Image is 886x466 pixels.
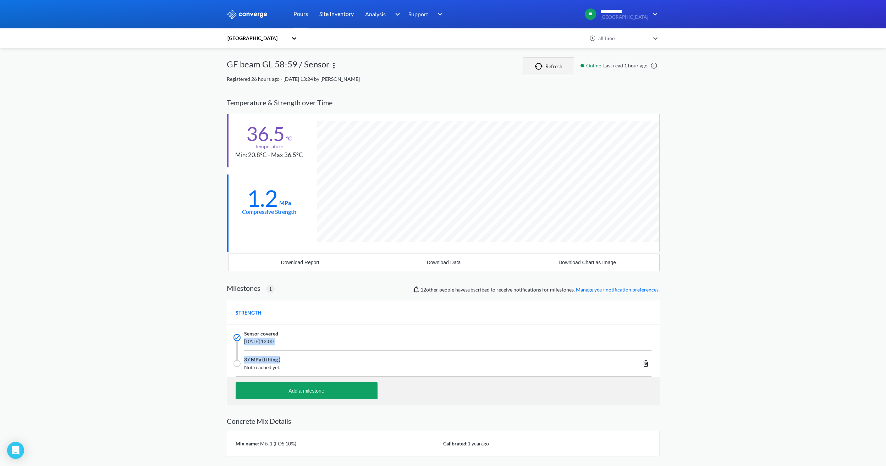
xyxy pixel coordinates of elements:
[443,440,468,446] span: Calibrated:
[247,189,278,207] div: 1.2
[390,10,402,18] img: downArrow.svg
[372,254,516,271] button: Download Data
[227,417,660,425] h2: Concrete Mix Details
[596,34,650,42] div: all time
[229,254,372,271] button: Download Report
[236,309,262,317] span: STRENGTH
[235,150,303,160] div: Min: 20.8°C - Max 36.5°C
[7,442,24,459] div: Open Intercom Messenger
[420,286,660,294] span: people have subscribed to receive notifications for milestones.
[246,125,285,143] div: 36.5
[427,260,461,265] div: Download Data
[227,34,288,42] div: [GEOGRAPHIC_DATA]
[269,285,272,293] span: 1
[600,15,648,20] span: [GEOGRAPHIC_DATA]
[468,440,489,446] span: 1 year ago
[433,10,445,18] img: downArrow.svg
[236,440,259,446] span: Mix name:
[576,287,660,293] a: Manage your notification preferences.
[227,57,330,75] div: GF beam GL 58-59 / Sensor
[259,440,296,446] span: Mix 1 (FOS 10%)
[558,260,616,265] div: Download Chart as Image
[535,63,545,70] img: icon-refresh.svg
[412,285,420,294] img: notifications-icon.svg
[408,10,428,18] span: Support
[227,76,360,82] span: Registered 26 hours ago - [DATE] 13:24 by [PERSON_NAME]
[255,143,283,150] div: Temperature
[516,254,659,271] button: Download Chart as Image
[420,287,438,293] span: Jonathan Paul, Bailey Bright, Mircea Zagrean, Alaa Bouayed, Conor Owens, Liliana Cortina, Cyrene ...
[365,10,386,18] span: Analysis
[577,62,660,70] div: Last read 1 hour ago
[244,338,566,345] span: [DATE] 12:00
[648,10,660,18] img: downArrow.svg
[236,382,378,399] button: Add a milestone
[589,35,596,41] img: icon-clock.svg
[244,356,280,364] span: 37 MPa (Lifting )
[523,57,574,75] button: Refresh
[242,207,296,216] div: Compressive Strength
[227,91,660,114] div: Temperature & Strength over Time
[281,260,319,265] div: Download Report
[244,330,278,338] span: Sensor covered
[586,62,603,70] span: Online
[244,364,566,371] span: Not reached yet.
[227,10,268,19] img: logo_ewhite.svg
[227,284,260,292] h2: Milestones
[330,61,338,70] img: more.svg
